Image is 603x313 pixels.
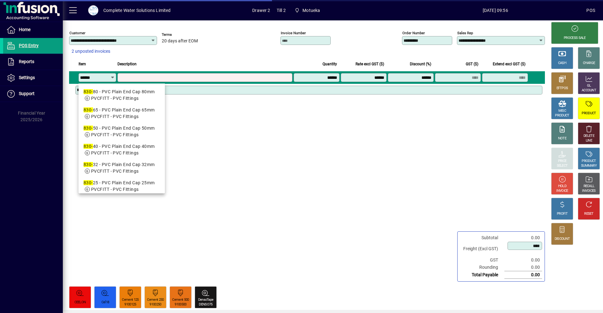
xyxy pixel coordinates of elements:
div: CASH [558,61,566,66]
mat-option: 830-32 - PVC Plain End Cap 32mm [79,159,165,177]
span: Support [19,91,35,96]
div: PRODUCT [555,113,569,118]
div: NOTE [558,136,566,141]
td: 0.00 [504,234,542,241]
span: Discount (%) [410,61,431,67]
span: Description [117,61,137,67]
div: 80 - PVC Plain End Cap 80mm [84,89,160,95]
span: Motueka [292,5,323,16]
span: Home [19,27,30,32]
a: Reports [3,54,63,70]
span: PVCFITT - PVC Fittings [91,96,139,101]
div: Cement 125 [122,298,139,302]
a: Home [3,22,63,38]
div: 9100500 [175,302,186,307]
mat-option: 830-40 - PVC Plain End Cap 40mm [79,141,165,159]
mat-label: Sales rep [457,31,473,35]
mat-option: 830-25 - PVC Plain End Cap 25mm [79,177,165,195]
td: Freight (Excl GST) [460,241,504,256]
div: DELETE [584,134,594,138]
a: Support [3,86,63,102]
div: SELECT [557,164,568,168]
td: Total Payable [460,271,504,279]
mat-label: Order number [402,31,425,35]
div: EFTPOS [557,86,568,91]
div: RECALL [584,184,595,189]
span: [DATE] 09:56 [404,5,586,15]
div: SUMMARY [581,164,597,168]
div: 50 - PVC Plain End Cap 50mm [84,125,160,132]
span: PVCFITT - PVC Fittings [91,114,139,119]
div: CEELON [74,300,86,305]
div: 40 - PVC Plain End Cap 40mm [84,143,160,150]
div: PROFIT [557,212,568,216]
td: Subtotal [460,234,504,241]
em: 830- [84,126,93,131]
span: Terms [162,33,199,37]
td: 0.00 [504,256,542,264]
td: 0.00 [504,271,542,279]
span: Rate excl GST ($) [356,61,384,67]
span: GST ($) [466,61,478,67]
span: 2 unposted invoices [72,48,110,55]
mat-option: 830-65 - PVC Plain End Cap 65mm [79,104,165,122]
div: CHARGE [583,61,595,66]
div: Complete Water Solutions Limited [103,5,171,15]
em: 830- [84,89,93,94]
em: 830- [84,107,93,112]
span: PVCFITT - PVC Fittings [91,187,139,192]
div: Cement 250 [147,298,164,302]
div: RESET [584,212,594,216]
td: Rounding [460,264,504,271]
span: POS Entry [19,43,39,48]
div: DISCOUNT [555,237,570,241]
div: 32 - PVC Plain End Cap 32mm [84,161,160,168]
em: 830- [84,162,93,167]
div: GL [587,84,591,88]
span: Quantity [323,61,337,67]
div: DensoTape [198,298,214,302]
span: Drawer 2 [252,5,270,15]
td: GST [460,256,504,264]
td: 0.00 [504,264,542,271]
span: PVCFITT - PVC Fittings [91,169,139,174]
span: Motueka [302,5,320,15]
div: PRICE [558,159,567,164]
div: HOLD [558,184,566,189]
div: PROCESS SALE [564,36,586,40]
div: Cement 500 [172,298,189,302]
div: ACCOUNT [582,88,596,93]
span: PVCFITT - PVC Fittings [91,132,139,137]
span: Till 2 [277,5,286,15]
div: PRODUCT [582,111,596,116]
a: Settings [3,70,63,86]
mat-option: 830-50 - PVC Plain End Cap 50mm [79,122,165,141]
em: 830- [84,180,93,185]
span: Reports [19,59,34,64]
mat-label: Customer [69,31,85,35]
div: LINE [586,138,592,143]
span: Settings [19,75,35,80]
div: INVOICE [556,189,568,193]
div: 25 - PVC Plain End Cap 25mm [84,180,160,186]
button: Profile [83,5,103,16]
span: Item [79,61,86,67]
span: Extend excl GST ($) [493,61,525,67]
mat-label: Invoice number [281,31,306,35]
div: DENSO75 [199,302,212,307]
button: 2 unposted invoices [69,46,113,57]
div: MISC [558,109,566,113]
div: 9100125 [124,302,136,307]
mat-option: 830-80 - PVC Plain End Cap 80mm [79,86,165,104]
div: INVOICES [582,189,595,193]
div: Cel18 [101,300,109,305]
span: PVCFITT - PVC Fittings [91,150,139,155]
div: 65 - PVC Plain End Cap 65mm [84,107,160,113]
div: POS [586,5,595,15]
div: PRODUCT [582,159,596,164]
em: 830- [84,144,93,149]
div: 9100250 [149,302,161,307]
span: 20 days after EOM [162,39,198,44]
